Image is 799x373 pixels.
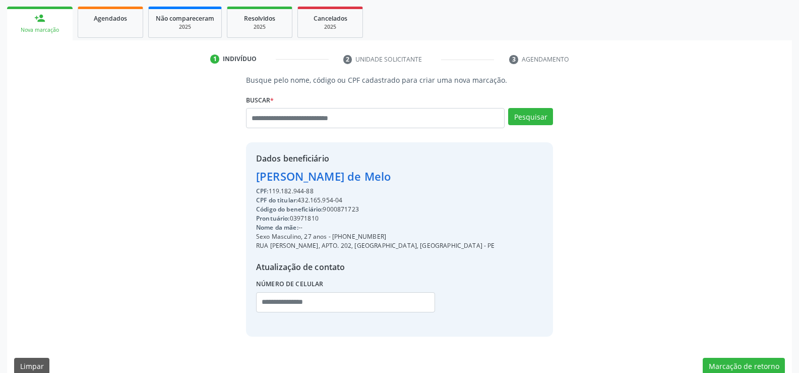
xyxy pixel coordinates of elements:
[256,232,495,241] div: Sexo Masculino, 27 anos - [PHONE_NUMBER]
[256,152,495,165] div: Dados beneficiário
[156,23,214,31] div: 2025
[256,277,324,292] label: Número de celular
[234,23,285,31] div: 2025
[256,168,495,185] div: [PERSON_NAME] de Melo
[256,241,495,250] div: RUA [PERSON_NAME], APTO. 202, [GEOGRAPHIC_DATA], [GEOGRAPHIC_DATA] - PE
[256,214,290,223] span: Prontuário:
[256,196,297,204] span: CPF do titular:
[256,261,495,273] div: Atualização de contato
[256,214,495,223] div: 03971810
[314,14,347,23] span: Cancelados
[256,205,323,214] span: Código do beneficiário:
[246,75,553,85] p: Busque pelo nome, código ou CPF cadastrado para criar uma nova marcação.
[34,13,45,24] div: person_add
[508,108,553,125] button: Pesquisar
[256,223,298,232] span: Nome da mãe:
[256,187,495,196] div: 119.182.944-88
[256,205,495,214] div: 9000871723
[246,92,274,108] label: Buscar
[94,14,127,23] span: Agendados
[223,55,257,64] div: Indivíduo
[244,14,275,23] span: Resolvidos
[256,187,269,195] span: CPF:
[305,23,355,31] div: 2025
[210,55,219,64] div: 1
[14,26,66,34] div: Nova marcação
[156,14,214,23] span: Não compareceram
[256,223,495,232] div: --
[256,196,495,205] div: 432.165.954-04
